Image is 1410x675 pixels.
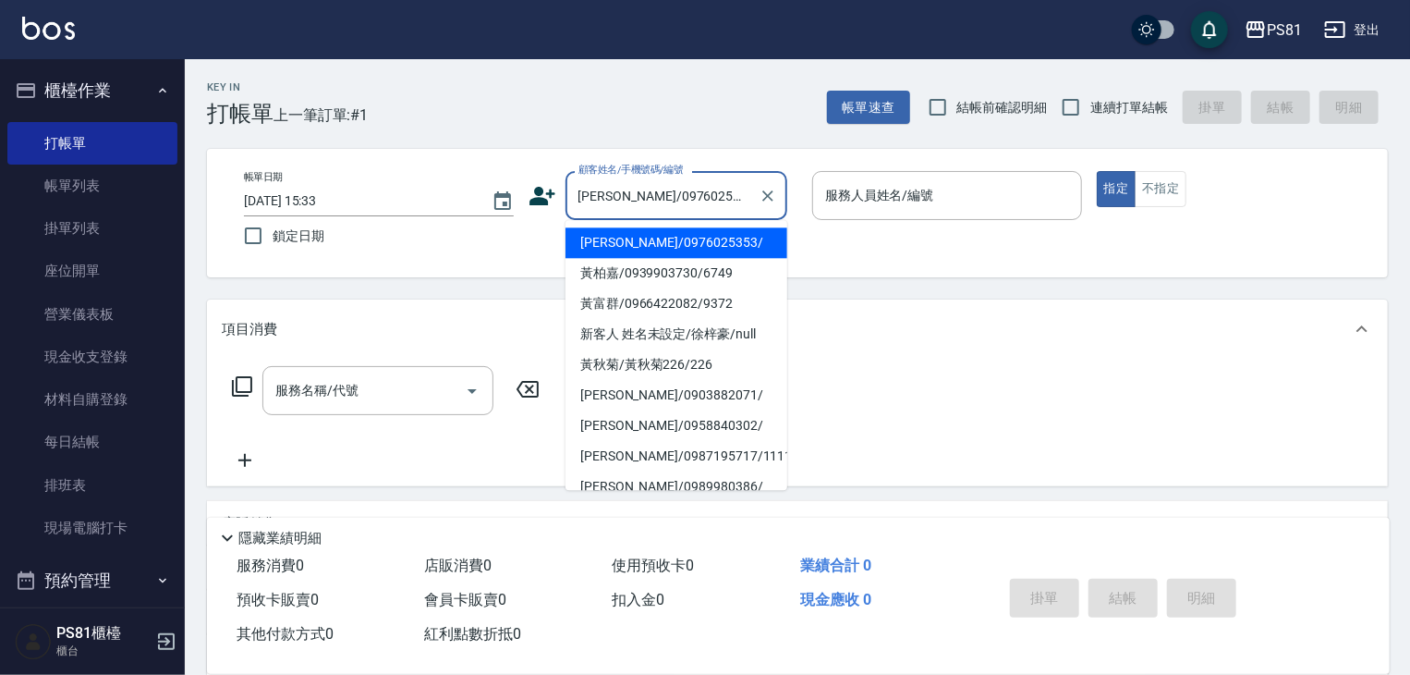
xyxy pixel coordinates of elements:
[1135,171,1186,207] button: 不指定
[800,591,871,608] span: 現金應收 0
[565,227,787,258] li: [PERSON_NAME]/0976025353/
[424,557,492,574] span: 店販消費 0
[424,625,521,643] span: 紅利點數折抵 0
[237,625,334,643] span: 其他付款方式 0
[7,250,177,292] a: 座位開單
[207,101,273,127] h3: 打帳單
[424,591,506,608] span: 會員卡販賣 0
[613,557,695,574] span: 使用預收卡 0
[565,380,787,411] li: [PERSON_NAME]/0903882071/
[273,104,369,127] span: 上一筆訂單:#1
[244,170,283,184] label: 帳單日期
[565,350,787,380] li: 黃秋菊/黃秋菊226/226
[480,179,525,224] button: Choose date, selected date is 2025-09-15
[800,557,871,574] span: 業績合計 0
[1191,11,1228,48] button: save
[565,319,787,350] li: 新客人 姓名未設定/徐梓豪/null
[207,300,1388,359] div: 項目消費
[957,98,1048,117] span: 結帳前確認明細
[238,529,322,548] p: 隱藏業績明細
[1317,13,1388,47] button: 登出
[7,557,177,605] button: 預約管理
[613,591,665,608] span: 扣入金 0
[7,67,177,115] button: 櫃檯作業
[565,288,787,319] li: 黃富群/0966422082/9372
[755,183,781,209] button: Clear
[237,557,304,574] span: 服務消費 0
[7,507,177,549] a: 現場電腦打卡
[56,624,151,643] h5: PS81櫃檯
[207,81,273,93] h2: Key In
[15,623,52,660] img: Person
[244,186,473,216] input: YYYY/MM/DD hh:mm
[222,320,277,339] p: 項目消費
[22,17,75,40] img: Logo
[578,163,684,177] label: 顧客姓名/手機號碼/編號
[7,207,177,250] a: 掛單列表
[457,376,487,406] button: Open
[565,441,787,472] li: [PERSON_NAME]/0987195717/111111
[7,378,177,421] a: 材料自購登錄
[273,227,324,246] span: 鎖定日期
[56,643,151,659] p: 櫃台
[7,165,177,207] a: 帳單列表
[1267,18,1302,42] div: PS81
[7,464,177,507] a: 排班表
[7,293,177,336] a: 營業儀表板
[1090,98,1168,117] span: 連續打單結帳
[1097,171,1137,207] button: 指定
[827,91,910,125] button: 帳單速查
[565,411,787,441] li: [PERSON_NAME]/0958840302/
[7,421,177,463] a: 每日結帳
[565,258,787,288] li: 黃柏嘉/0939903730/6749
[7,122,177,165] a: 打帳單
[7,605,177,653] button: 報表及分析
[207,501,1388,546] div: 店販銷售
[222,514,277,534] p: 店販銷售
[1237,11,1309,49] button: PS81
[565,472,787,502] li: [PERSON_NAME]/0989980386/
[237,591,319,608] span: 預收卡販賣 0
[7,336,177,378] a: 現金收支登錄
